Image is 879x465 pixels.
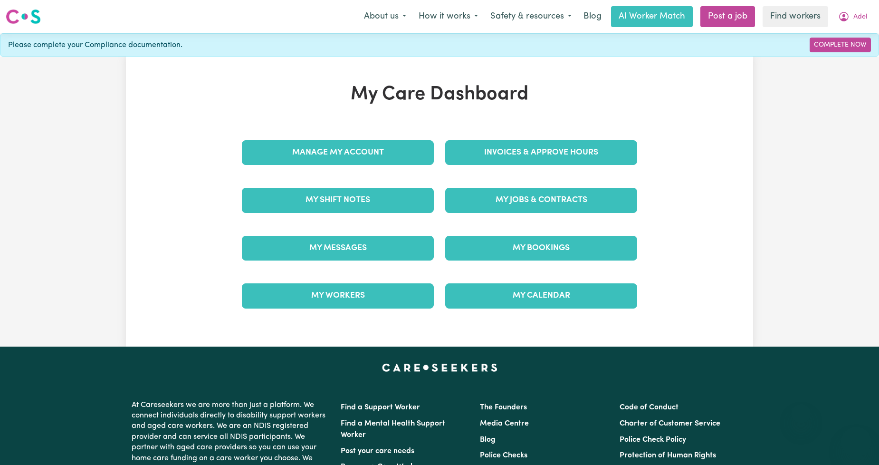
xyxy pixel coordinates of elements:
a: Police Check Policy [620,436,686,444]
a: Find a Mental Health Support Worker [341,420,445,439]
button: About us [358,7,412,27]
a: Charter of Customer Service [620,420,720,427]
a: Find workers [763,6,828,27]
span: Please complete your Compliance documentation. [8,39,182,51]
a: My Messages [242,236,434,261]
a: My Bookings [445,236,637,261]
a: My Calendar [445,283,637,308]
a: Code of Conduct [620,404,678,411]
a: Invoices & Approve Hours [445,140,637,165]
a: Careseekers logo [6,6,41,28]
a: Protection of Human Rights [620,452,716,459]
a: Manage My Account [242,140,434,165]
a: My Workers [242,283,434,308]
iframe: Close message [792,404,811,423]
h1: My Care Dashboard [236,83,643,106]
a: Post your care needs [341,447,414,455]
button: How it works [412,7,484,27]
iframe: Button to launch messaging window [841,427,871,457]
button: My Account [832,7,873,27]
a: Careseekers home page [382,364,497,371]
a: Blog [480,436,496,444]
a: My Jobs & Contracts [445,188,637,213]
a: Police Checks [480,452,527,459]
a: My Shift Notes [242,188,434,213]
a: Complete Now [810,38,871,52]
img: Careseekers logo [6,8,41,25]
a: Find a Support Worker [341,404,420,411]
a: The Founders [480,404,527,411]
a: Post a job [700,6,755,27]
a: AI Worker Match [611,6,693,27]
span: Adel [853,12,867,22]
a: Media Centre [480,420,529,427]
button: Safety & resources [484,7,578,27]
a: Blog [578,6,607,27]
